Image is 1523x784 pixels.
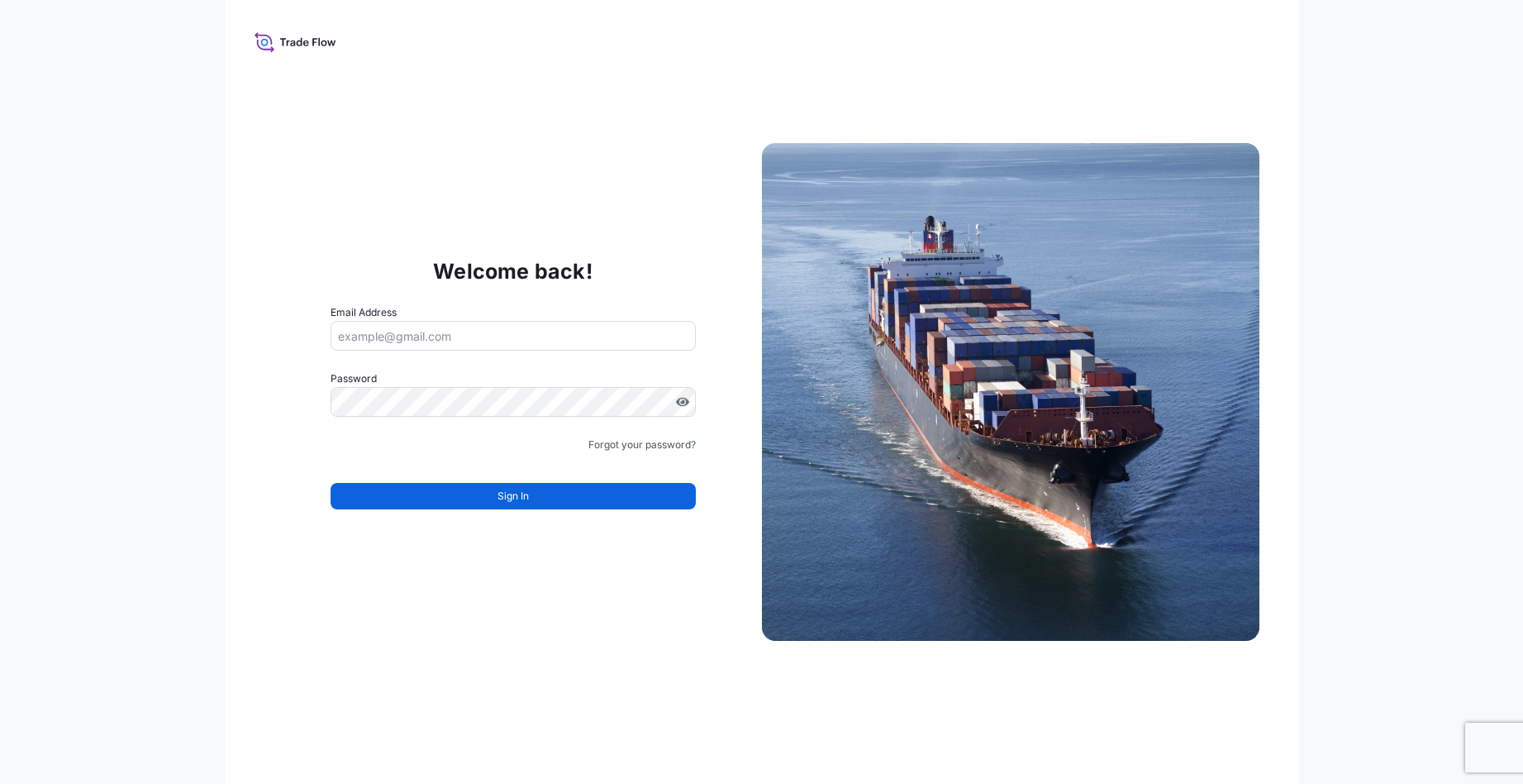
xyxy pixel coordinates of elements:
[331,304,397,321] label: Email Address
[588,437,696,453] a: Forgot your password?
[676,395,689,409] button: Show password
[762,143,1259,641] img: Ship illustration
[433,258,593,284] p: Welcome back!
[331,483,696,509] button: Sign In
[497,488,529,504] span: Sign In
[331,370,696,387] label: Password
[331,321,696,351] input: example@gmail.com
